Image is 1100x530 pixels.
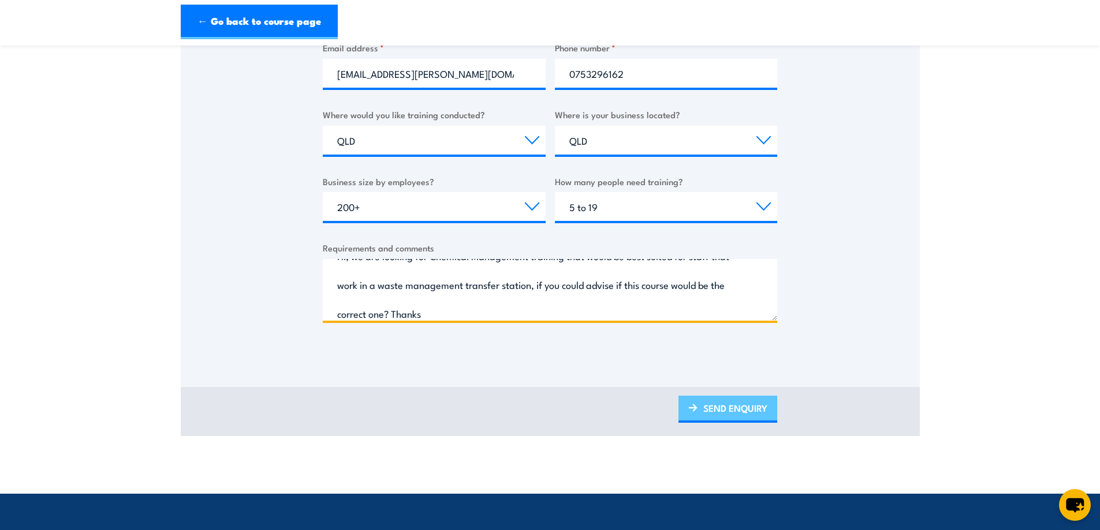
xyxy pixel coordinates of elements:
button: chat-button [1059,489,1091,521]
a: SEND ENQUIRY [678,396,777,423]
label: Where would you like training conducted? [323,108,546,121]
label: Where is your business located? [555,108,778,121]
a: ← Go back to course page [181,5,338,39]
label: Requirements and comments [323,241,777,254]
label: How many people need training? [555,175,778,188]
label: Phone number [555,41,778,54]
label: Business size by employees? [323,175,546,188]
label: Email address [323,41,546,54]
